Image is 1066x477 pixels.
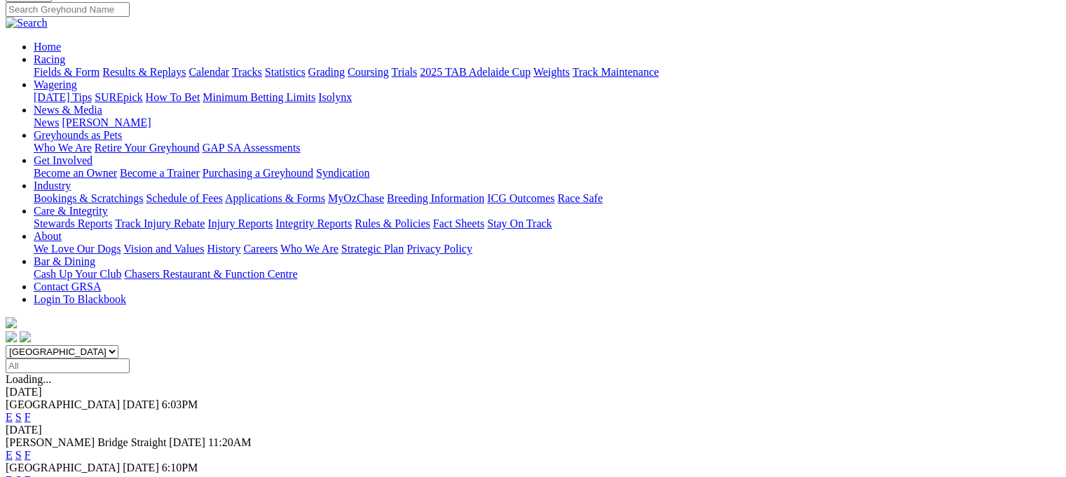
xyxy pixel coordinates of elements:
[420,66,531,78] a: 2025 TAB Adelaide Cup
[189,66,229,78] a: Calendar
[34,293,126,305] a: Login To Blackbook
[203,167,313,179] a: Purchasing a Greyhound
[34,192,1060,205] div: Industry
[203,142,301,154] a: GAP SA Assessments
[62,116,151,128] a: [PERSON_NAME]
[34,217,1060,230] div: Care & Integrity
[433,217,484,229] a: Fact Sheets
[487,192,554,204] a: ICG Outcomes
[533,66,570,78] a: Weights
[265,66,306,78] a: Statistics
[6,317,17,328] img: logo-grsa-white.png
[487,217,552,229] a: Stay On Track
[207,243,240,255] a: History
[225,192,325,204] a: Applications & Forms
[34,104,102,116] a: News & Media
[162,462,198,473] span: 6:10PM
[95,91,142,103] a: SUREpick
[34,154,93,166] a: Get Involved
[34,281,101,293] a: Contact GRSA
[34,180,71,192] a: Industry
[146,91,200,103] a: How To Bet
[6,398,120,410] span: [GEOGRAPHIC_DATA]
[34,53,65,65] a: Racing
[34,268,121,280] a: Cash Up Your Club
[34,66,100,78] a: Fields & Form
[275,217,352,229] a: Integrity Reports
[6,358,130,373] input: Select date
[15,411,22,423] a: S
[34,167,117,179] a: Become an Owner
[102,66,186,78] a: Results & Replays
[391,66,417,78] a: Trials
[123,398,159,410] span: [DATE]
[406,243,472,255] a: Privacy Policy
[34,91,92,103] a: [DATE] Tips
[34,129,122,141] a: Greyhounds as Pets
[115,217,205,229] a: Track Injury Rebate
[25,449,31,461] a: F
[6,449,13,461] a: E
[123,243,204,255] a: Vision and Values
[120,167,200,179] a: Become a Trainer
[6,411,13,423] a: E
[328,192,384,204] a: MyOzChase
[316,167,369,179] a: Syndication
[355,217,430,229] a: Rules & Policies
[34,79,77,90] a: Wagering
[162,398,198,410] span: 6:03PM
[341,243,404,255] a: Strategic Plan
[20,331,31,342] img: twitter.svg
[146,192,222,204] a: Schedule of Fees
[34,116,1060,129] div: News & Media
[348,66,389,78] a: Coursing
[243,243,278,255] a: Careers
[169,436,205,448] span: [DATE]
[34,205,108,217] a: Care & Integrity
[34,243,1060,255] div: About
[387,192,484,204] a: Breeding Information
[6,2,130,17] input: Search
[34,66,1060,79] div: Racing
[34,91,1060,104] div: Wagering
[34,41,61,53] a: Home
[203,91,315,103] a: Minimum Betting Limits
[34,116,59,128] a: News
[34,142,1060,154] div: Greyhounds as Pets
[6,386,1060,398] div: [DATE]
[34,255,95,267] a: Bar & Dining
[15,449,22,461] a: S
[6,462,120,473] span: [GEOGRAPHIC_DATA]
[280,243,339,255] a: Who We Are
[6,17,48,29] img: Search
[124,268,297,280] a: Chasers Restaurant & Function Centre
[95,142,200,154] a: Retire Your Greyhound
[34,230,62,242] a: About
[573,66,659,78] a: Track Maintenance
[208,436,252,448] span: 11:20AM
[318,91,352,103] a: Isolynx
[34,217,112,229] a: Stewards Reports
[34,268,1060,281] div: Bar & Dining
[557,192,602,204] a: Race Safe
[6,331,17,342] img: facebook.svg
[34,167,1060,180] div: Get Involved
[6,436,166,448] span: [PERSON_NAME] Bridge Straight
[34,243,121,255] a: We Love Our Dogs
[308,66,345,78] a: Grading
[207,217,273,229] a: Injury Reports
[6,424,1060,436] div: [DATE]
[34,192,143,204] a: Bookings & Scratchings
[123,462,159,473] span: [DATE]
[232,66,262,78] a: Tracks
[34,142,92,154] a: Who We Are
[6,373,51,385] span: Loading...
[25,411,31,423] a: F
